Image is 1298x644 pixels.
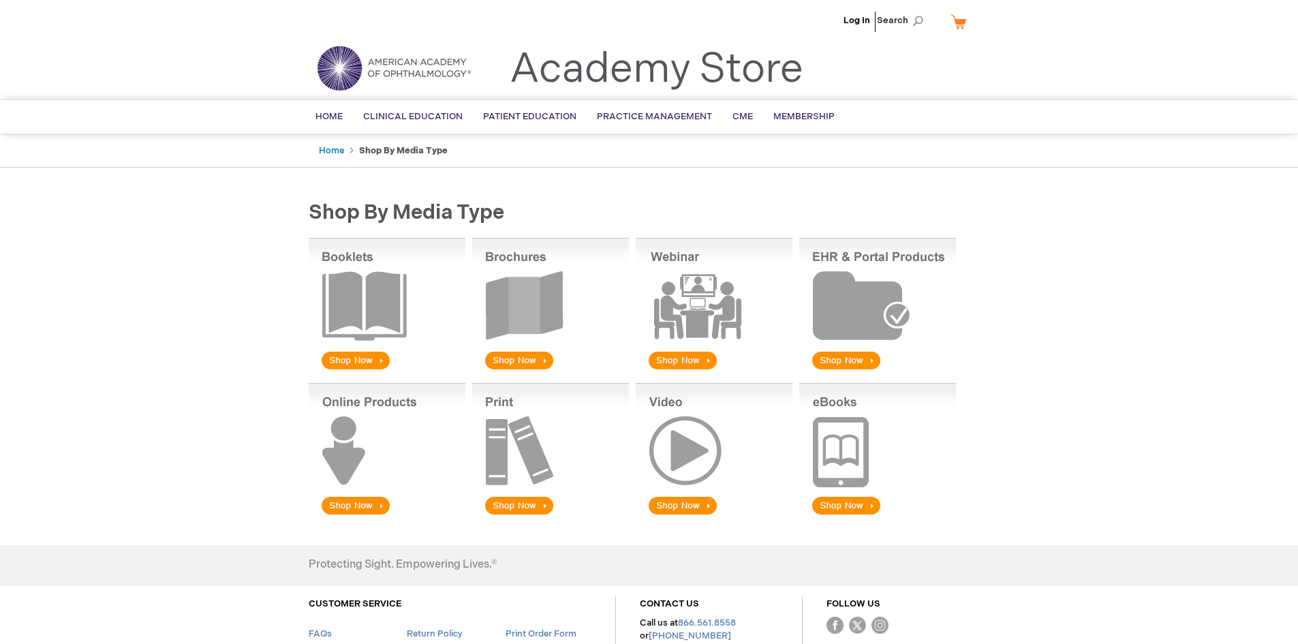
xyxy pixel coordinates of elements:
span: Membership [773,111,835,122]
a: EHR & Portal Products [799,363,956,375]
a: [PHONE_NUMBER] [649,630,731,641]
img: EHR & Portal Products [799,238,956,372]
img: Facebook [826,617,844,634]
a: Log In [844,15,870,26]
a: eBook [799,508,956,520]
img: instagram [871,617,888,634]
a: 866.561.8558 [678,617,736,628]
a: Webinar [636,363,792,375]
img: Brochures [472,238,629,372]
img: Webinar [636,238,792,372]
a: Online Products [309,508,465,520]
a: Home [319,145,344,156]
img: eBook [799,383,956,517]
img: Booklets [309,238,465,372]
a: Booklets [309,363,465,375]
a: CONTACT US [640,598,699,609]
span: Search [877,7,929,34]
img: Online [309,383,465,517]
a: Brochures [472,363,629,375]
a: Academy Store [510,45,803,94]
a: Print [472,508,629,520]
a: FOLLOW US [826,598,880,609]
span: Home [315,111,343,122]
a: Return Policy [407,628,463,639]
span: Practice Management [597,111,712,122]
strong: Shop by Media Type [359,145,448,156]
img: Print [472,383,629,517]
a: FAQs [309,628,332,639]
span: Shop by Media Type [309,200,504,225]
img: Video [636,383,792,517]
a: CUSTOMER SERVICE [309,598,401,609]
h4: Protecting Sight. Empowering Lives.® [309,559,497,571]
span: Patient Education [483,111,576,122]
span: Clinical Education [363,111,463,122]
a: Print Order Form [506,628,576,639]
a: Video [636,508,792,520]
span: CME [732,111,753,122]
img: Twitter [849,617,866,634]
